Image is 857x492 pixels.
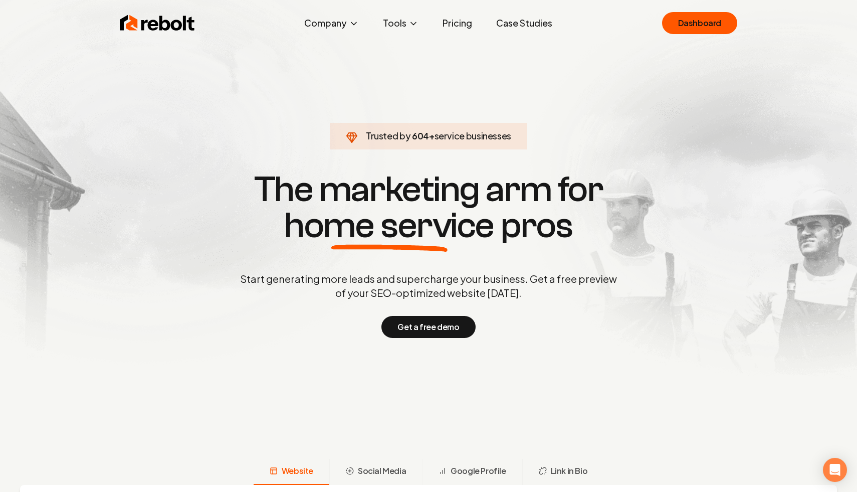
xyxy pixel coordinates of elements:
[522,459,604,485] button: Link in Bio
[120,13,195,33] img: Rebolt Logo
[238,272,619,300] p: Start generating more leads and supercharge your business. Get a free preview of your SEO-optimiz...
[435,13,480,33] a: Pricing
[488,13,560,33] a: Case Studies
[422,459,522,485] button: Google Profile
[282,465,313,477] span: Website
[381,316,475,338] button: Get a free demo
[366,130,410,141] span: Trusted by
[329,459,422,485] button: Social Media
[435,130,512,141] span: service businesses
[254,459,329,485] button: Website
[284,208,494,244] span: home service
[412,129,429,143] span: 604
[296,13,367,33] button: Company
[451,465,506,477] span: Google Profile
[429,130,435,141] span: +
[662,12,737,34] a: Dashboard
[375,13,426,33] button: Tools
[823,458,847,482] div: Open Intercom Messenger
[358,465,406,477] span: Social Media
[551,465,588,477] span: Link in Bio
[188,172,669,244] h1: The marketing arm for pros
